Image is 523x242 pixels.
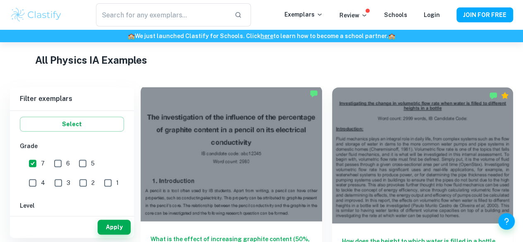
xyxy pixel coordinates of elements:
a: Login [424,12,440,18]
span: 7 [41,159,45,168]
img: Marked [310,89,318,98]
span: 4 [41,178,45,187]
p: Review [339,11,368,20]
span: 1 [116,178,119,187]
span: 5 [91,159,95,168]
img: Clastify logo [10,7,62,23]
h1: All Physics IA Examples [35,53,488,67]
div: Premium [501,91,509,100]
button: Apply [98,220,131,235]
a: here [260,33,273,39]
h6: Level [20,201,124,210]
button: Help and Feedback [498,213,515,230]
span: 2 [91,178,95,187]
h6: We just launched Clastify for Schools. Click to learn how to become a school partner. [2,31,521,41]
input: Search for any exemplars... [96,3,228,26]
img: Marked [489,91,497,100]
span: 🏫 [388,33,395,39]
span: 3 [67,178,70,187]
p: Exemplars [284,10,323,19]
span: 6 [66,159,70,168]
span: 🏫 [128,33,135,39]
button: JOIN FOR FREE [456,7,513,22]
button: Select [20,117,124,132]
h6: Filter exemplars [10,87,134,110]
a: Schools [384,12,407,18]
h6: Grade [20,141,124,151]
